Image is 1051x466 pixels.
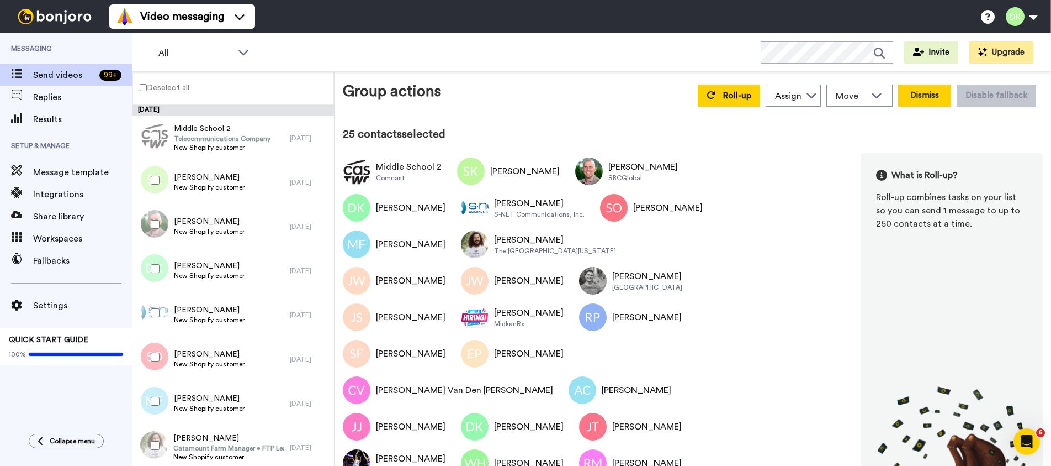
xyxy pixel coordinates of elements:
span: Send videos [33,69,95,82]
img: Image of Rob Preston [579,303,607,331]
span: QUICK START GUIDE [9,336,88,344]
div: SBCGlobal [608,174,678,182]
div: [PERSON_NAME] [494,420,564,433]
span: 6 [1036,428,1045,437]
div: [PERSON_NAME] [494,347,564,360]
div: [PERSON_NAME] [494,306,564,320]
div: [DATE] [290,311,328,320]
span: New Shopify customer [174,404,245,413]
img: Image of Lance Freeman [461,303,489,331]
div: Assign [775,90,801,103]
span: Results [33,113,132,126]
div: [PERSON_NAME] [602,384,671,397]
div: [PERSON_NAME] [376,311,445,324]
div: [PERSON_NAME] Van Den [PERSON_NAME] [376,384,553,397]
div: Middle School 2 [376,160,442,174]
img: Image of Tanama Varas [461,231,489,258]
div: [PERSON_NAME] [376,238,445,251]
span: Message template [33,166,132,179]
button: Upgrade [969,41,1033,64]
div: [PERSON_NAME] [376,201,445,214]
span: Collapse menu [50,437,95,446]
img: Image of John Williams [461,267,489,295]
span: New Shopify customer [174,360,245,369]
img: Image of Scott Farabee [343,340,370,368]
img: Image of DMYTRO KOROGODSKYY [343,194,370,222]
div: [PERSON_NAME] [376,452,445,465]
div: [PERSON_NAME] [612,420,682,433]
div: [PERSON_NAME] [494,197,585,210]
img: Image of Scott Keeble [457,158,485,185]
div: Group actions [343,80,441,107]
div: [DATE] [290,399,328,408]
div: [DATE] [132,105,334,116]
div: [PERSON_NAME] [376,347,445,360]
span: Middle School 2 [174,123,270,134]
img: Image of Scott Osiecki [600,194,628,222]
span: [PERSON_NAME] [174,172,245,183]
img: Image of Anthony Conciatori [569,376,596,404]
input: Deselect all [140,84,147,91]
div: 25 contacts selected [343,127,1043,142]
img: bj-logo-header-white.svg [13,9,96,24]
img: Image of Kent Thomas [579,267,607,295]
img: Image of Middle School 2 [343,158,370,185]
span: New Shopify customer [174,271,245,280]
div: The [GEOGRAPHIC_DATA][US_STATE] [494,247,616,255]
button: Disable fallback [957,85,1036,107]
img: Image of Manuel Flores [343,231,370,258]
div: [DATE] [290,178,328,187]
div: [PERSON_NAME] [494,274,564,287]
img: Image of Jean Weiss [343,267,370,295]
img: Image of ERIC PAO [461,340,489,368]
span: New Shopify customer [173,453,284,462]
span: Integrations [33,188,132,201]
button: Invite [904,41,958,64]
span: New Shopify customer [174,183,245,192]
div: [DATE] [290,266,328,275]
span: [PERSON_NAME] [174,305,245,316]
div: [PERSON_NAME] [376,420,445,433]
div: [PERSON_NAME] [376,274,445,287]
span: All [158,46,232,60]
div: [PERSON_NAME] [608,160,678,174]
span: Replies [33,91,132,104]
span: Telecommunications Company [174,134,270,143]
img: Image of John Stoutenburg [343,303,370,331]
span: 100% [9,350,26,359]
img: Image of Jeremy Jefferson [343,413,370,441]
div: [GEOGRAPHIC_DATA] [612,283,682,292]
iframe: Intercom live chat [1013,428,1040,455]
button: Roll-up [698,85,760,107]
div: [PERSON_NAME] [612,270,682,283]
span: Move [836,90,866,103]
img: Image of Tom Rinehart [575,158,603,185]
span: New Shopify customer [174,316,245,324]
button: Dismiss [898,85,951,107]
button: Collapse menu [29,434,104,448]
div: [PERSON_NAME] [612,311,682,324]
div: 99 + [99,70,121,81]
span: What is Roll-up? [891,169,958,182]
span: New Shopify customer [174,227,245,236]
span: Catamount Farm Manager • FTP Lead Instructor [173,444,284,453]
span: [PERSON_NAME] [174,349,245,360]
div: MidkanRx [494,320,564,328]
label: Deselect all [133,81,189,94]
span: [PERSON_NAME] [174,216,245,227]
div: [DATE] [290,134,328,143]
span: Workspaces [33,232,132,245]
span: Video messaging [140,9,224,24]
img: vm-color.svg [116,8,134,25]
span: New Shopify customer [174,143,270,152]
div: Roll-up combines tasks on your list so you can send 1 message to up to 250 contacts at a time. [876,191,1027,231]
div: [PERSON_NAME] [494,233,616,247]
span: [PERSON_NAME] [173,433,284,444]
span: Roll-up [723,91,751,100]
span: [PERSON_NAME] [174,260,245,271]
div: Comcast [376,174,442,182]
img: Image of Cliff Van Den Elzen [343,376,370,404]
span: Fallbacks [33,254,132,268]
span: [PERSON_NAME] [174,393,245,404]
